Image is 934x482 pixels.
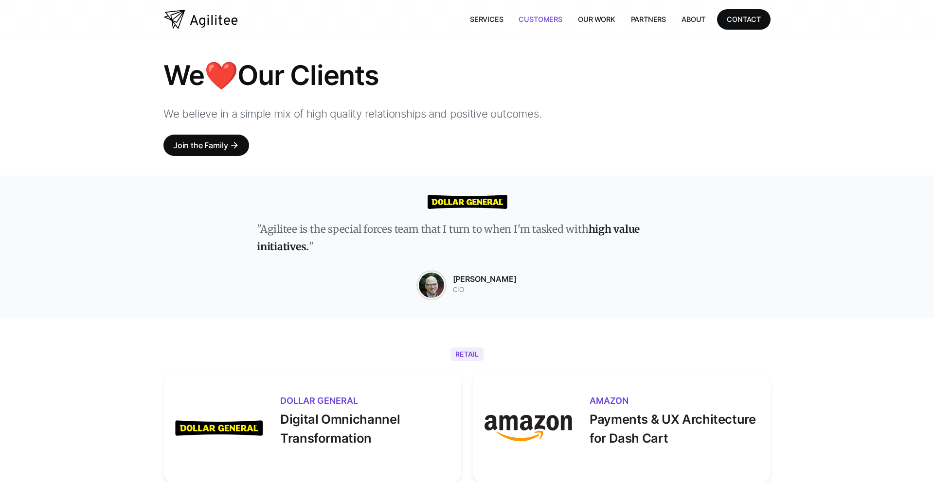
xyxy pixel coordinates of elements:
div: Retail [450,347,484,361]
p: Digital Omnichannel Transformation [280,405,449,448]
h3: AMAZON [590,396,759,405]
a: home [163,10,238,29]
div: Join the Family [173,138,228,152]
a: Our Work [570,9,623,29]
p: We believe in a simple mix of high quality relationships and positive outcomes. [163,104,588,123]
div: arrow_forward [230,140,239,150]
h3: Dollar General [280,396,449,405]
p: Payments & UX Architecture for Dash Cart [590,405,759,448]
a: Customers [511,9,570,29]
a: Partners [623,9,674,29]
strong: [PERSON_NAME] [453,274,517,284]
a: Join the Familyarrow_forward [163,135,249,156]
h1: We Our Clients [163,58,588,92]
div: CIO [453,284,517,296]
div: CONTACT [727,13,761,25]
a: Services [462,9,511,29]
a: About [674,9,713,29]
a: CONTACT [717,9,771,29]
p: "Agilitee is the special forces team that I turn to when I'm tasked with " [257,221,677,256]
span: ❤️ [204,59,238,92]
